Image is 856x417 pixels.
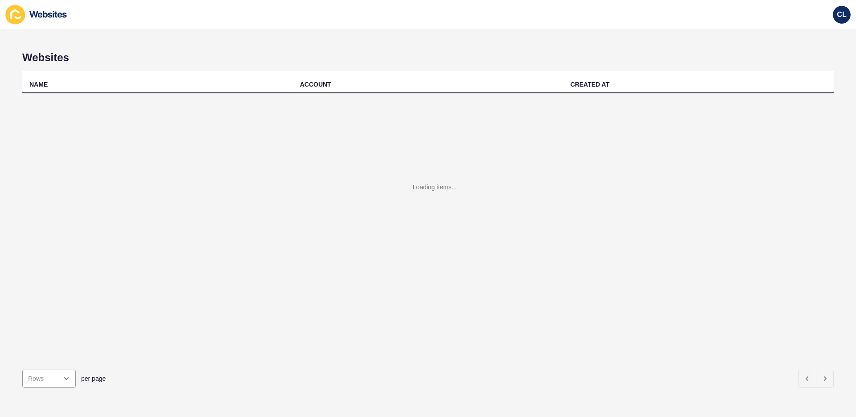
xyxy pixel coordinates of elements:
[837,10,846,19] span: CL
[300,80,331,89] div: ACCOUNT
[22,51,834,64] h1: Websites
[22,370,76,388] div: open menu
[29,80,48,89] div: NAME
[570,80,609,89] div: CREATED AT
[81,374,106,383] span: per page
[413,183,457,192] div: Loading items...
